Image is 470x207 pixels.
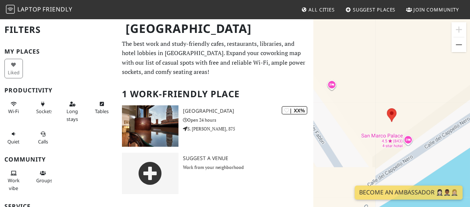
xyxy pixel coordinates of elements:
h3: Suggest a Venue [183,155,313,162]
span: Join Community [413,6,459,13]
span: People working [8,177,20,191]
p: The best work and study-friendly cafes, restaurants, libraries, and hotel lobbies in [GEOGRAPHIC_... [122,39,309,77]
button: Sockets [34,98,52,118]
h2: 1 Work-Friendly Place [122,83,309,105]
a: Join Community [403,3,462,16]
a: Suggest Places [343,3,399,16]
span: Laptop [17,5,41,13]
h3: My Places [4,48,113,55]
span: All Cities [309,6,335,13]
button: Zoom in [452,22,466,37]
h3: Community [4,156,113,163]
div: | XX% [282,106,307,115]
p: Open 24 hours [183,116,313,123]
span: Group tables [36,177,52,184]
button: Zoom out [452,37,466,52]
span: Work-friendly tables [95,108,109,115]
span: Suggest Places [353,6,396,13]
button: Long stays [63,98,82,125]
h3: Productivity [4,87,113,94]
img: gray-place-d2bdb4477600e061c01bd816cc0f2ef0cfcb1ca9e3ad78868dd16fb2af073a21.png [122,153,178,194]
span: Power sockets [36,108,53,115]
button: Work vibe [4,167,23,194]
a: LaptopFriendly LaptopFriendly [6,3,72,16]
span: Friendly [42,5,72,13]
h2: Filters [4,18,113,41]
a: All Cities [298,3,338,16]
p: Work from your neighborhood [183,164,313,171]
button: Groups [34,167,52,187]
h3: [GEOGRAPHIC_DATA] [183,108,313,114]
img: San Marco Palace [122,105,178,147]
button: Wi-Fi [4,98,23,118]
span: Long stays [67,108,78,122]
a: San Marco Palace | XX% [GEOGRAPHIC_DATA] Open 24 hours S. [PERSON_NAME], 875 [117,105,313,147]
button: Quiet [4,128,23,147]
a: Suggest a Venue Work from your neighborhood [117,153,313,194]
button: Calls [34,128,52,147]
h1: [GEOGRAPHIC_DATA] [120,18,312,39]
p: S. [PERSON_NAME], 875 [183,125,313,132]
img: LaptopFriendly [6,5,15,14]
span: Video/audio calls [38,138,48,145]
button: Tables [93,98,111,118]
span: Quiet [7,138,20,145]
span: Stable Wi-Fi [8,108,19,115]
